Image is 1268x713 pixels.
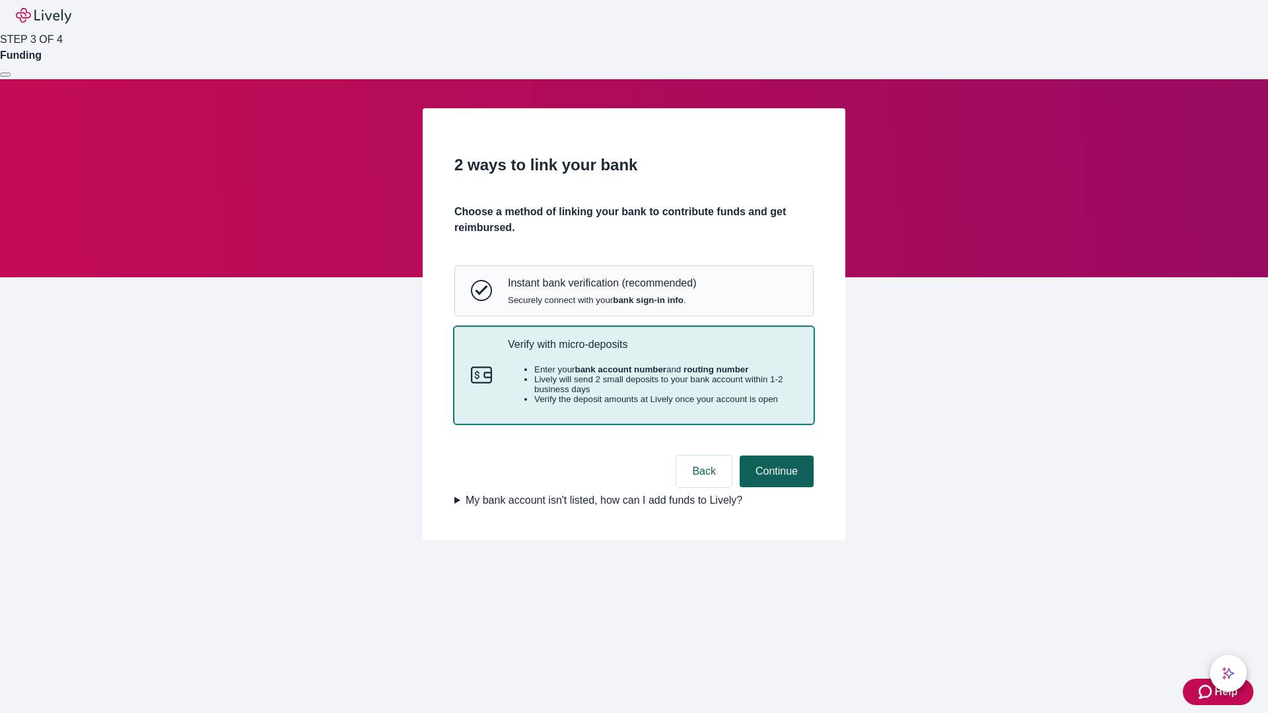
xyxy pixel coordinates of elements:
p: Verify with micro-deposits [508,338,797,351]
button: Back [676,456,732,487]
svg: Instant bank verification [471,280,492,301]
span: Help [1215,684,1238,700]
p: Instant bank verification (recommended) [508,277,696,289]
img: Lively [16,8,71,24]
svg: Zendesk support icon [1199,684,1215,700]
li: Enter your and [534,364,797,374]
li: Lively will send 2 small deposits to your bank account within 1-2 business days [534,374,797,394]
button: chat [1210,655,1247,692]
strong: bank sign-in info [613,295,684,305]
h2: 2 ways to link your bank [454,153,814,177]
h4: Choose a method of linking your bank to contribute funds and get reimbursed. [454,204,814,236]
svg: Lively AI Assistant [1222,667,1235,680]
svg: Micro-deposits [471,364,492,386]
span: Securely connect with your . [508,295,696,305]
strong: routing number [684,364,748,374]
button: Micro-depositsVerify with micro-depositsEnter yourbank account numberand routing numberLively wil... [455,327,813,424]
button: Instant bank verificationInstant bank verification (recommended)Securely connect with yourbank si... [455,266,813,315]
summary: My bank account isn't listed, how can I add funds to Lively? [454,492,814,508]
strong: bank account number [575,364,667,374]
button: Continue [740,456,814,487]
button: Zendesk support iconHelp [1183,679,1253,705]
li: Verify the deposit amounts at Lively once your account is open [534,394,797,404]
